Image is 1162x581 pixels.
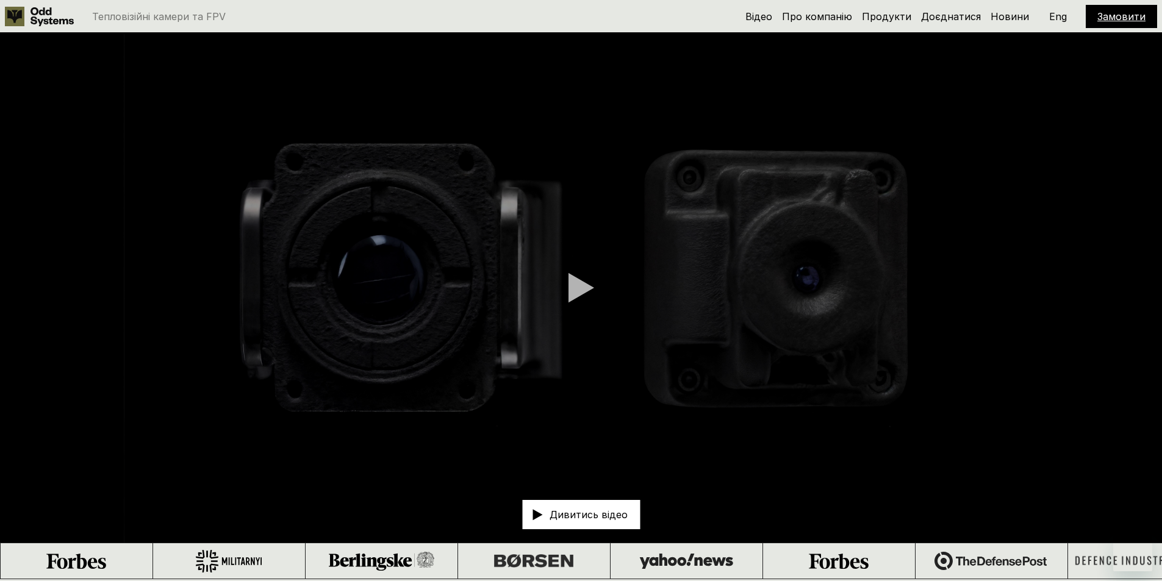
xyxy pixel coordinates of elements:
[921,10,981,23] a: Доєднатися
[92,12,226,21] p: Тепловізійні камери та FPV
[1113,532,1152,571] iframe: Кнопка для запуску вікна повідомлень
[1049,12,1067,21] p: Eng
[550,510,628,519] p: Дивитись відео
[991,10,1029,23] a: Новини
[1097,10,1146,23] a: Замовити
[862,10,911,23] a: Продукти
[782,10,852,23] a: Про компанію
[745,10,772,23] a: Відео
